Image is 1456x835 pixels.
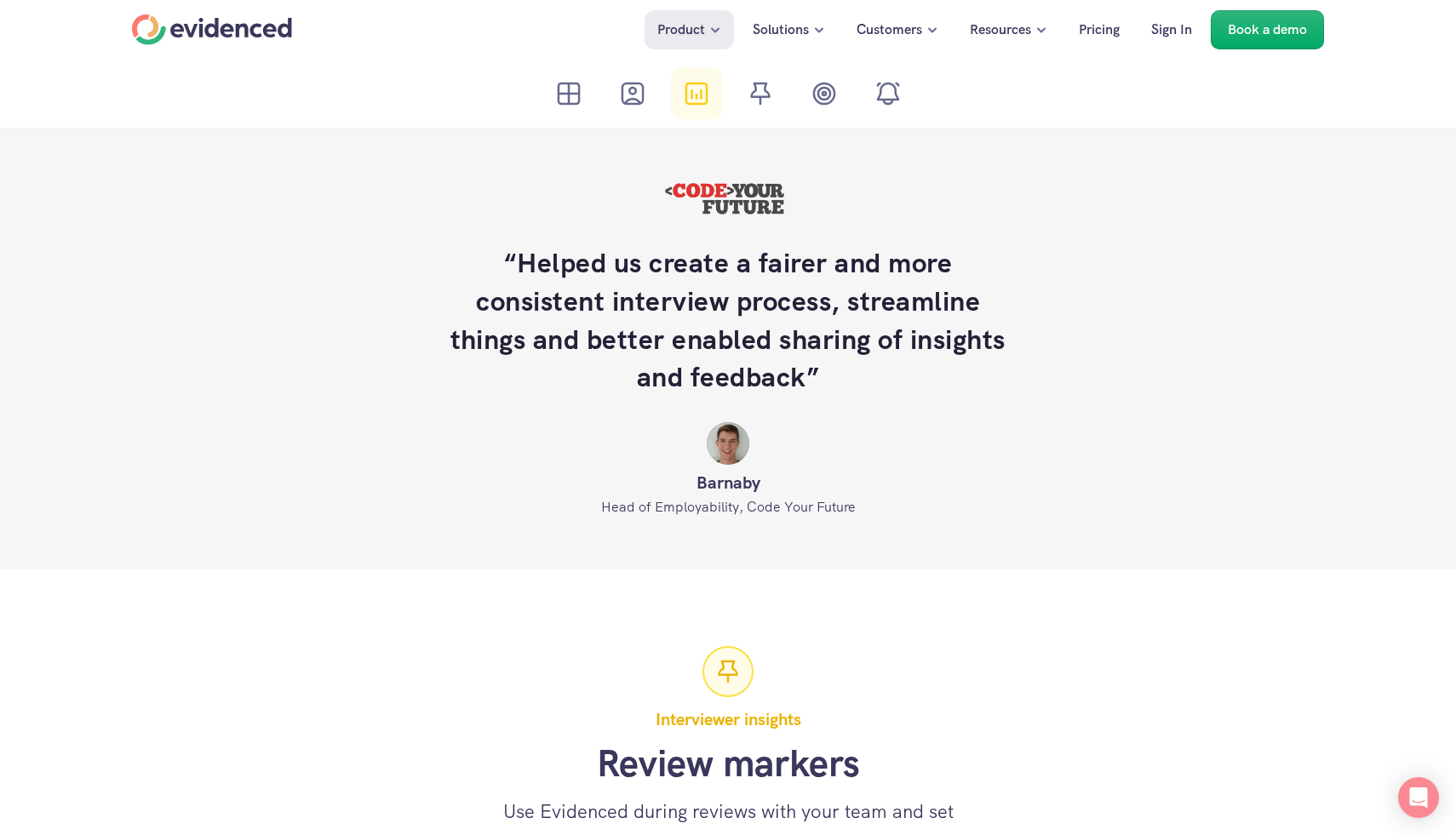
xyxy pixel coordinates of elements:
p: Barnaby [302,469,1154,496]
p: Product [657,19,705,41]
p: Review markers [451,741,1005,786]
p: Head of Employability, Code Your Future [302,496,1154,518]
p: Solutions [753,19,809,41]
p: Sign In [1151,19,1192,41]
strong: Interviewer insights [656,708,801,730]
div: Open Intercom Messenger [1398,777,1439,818]
p: Pricing [1079,19,1120,41]
a: Book a demo [1211,10,1324,49]
p: Resources [970,19,1031,41]
a: Sign In [1138,10,1205,49]
p: “Helped us create a fairer and more consistent interview process, streamline things and better en... [447,244,1009,397]
a: Home [132,14,292,45]
p: Book a demo [1228,19,1307,41]
a: Pricing [1066,10,1132,49]
p: Customers [857,19,922,41]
